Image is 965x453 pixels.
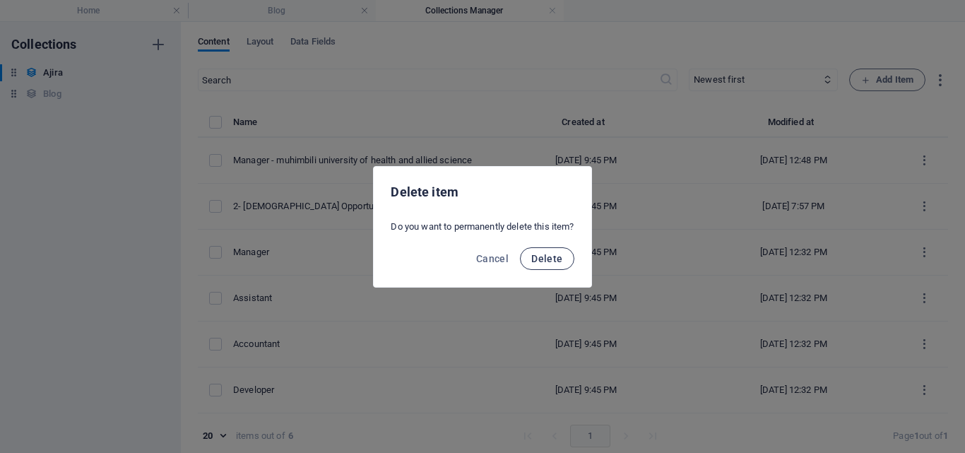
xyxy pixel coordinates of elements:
[476,253,509,264] span: Cancel
[470,247,514,270] button: Cancel
[531,253,562,264] span: Delete
[391,184,574,201] h2: Delete item
[520,247,574,270] button: Delete
[374,215,591,239] div: Do you want to permanently delete this item?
